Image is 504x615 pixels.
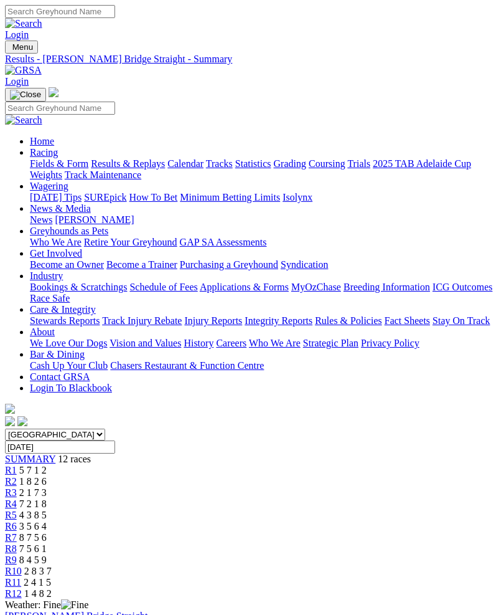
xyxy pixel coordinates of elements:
[30,293,70,303] a: Race Safe
[180,237,267,247] a: GAP SA Assessments
[5,521,17,532] span: R6
[167,158,203,169] a: Calendar
[385,315,430,326] a: Fact Sheets
[19,465,47,475] span: 5 7 1 2
[84,192,126,203] a: SUREpick
[12,42,33,52] span: Menu
[5,18,42,29] img: Search
[30,237,82,247] a: Who We Are
[5,65,42,76] img: GRSA
[17,416,27,426] img: twitter.svg
[61,599,88,611] img: Fine
[30,327,55,337] a: About
[30,338,499,349] div: About
[343,282,430,292] a: Breeding Information
[102,315,182,326] a: Track Injury Rebate
[5,76,29,87] a: Login
[129,282,197,292] a: Schedule of Fees
[200,282,289,292] a: Applications & Forms
[106,259,177,270] a: Become a Trainer
[30,214,52,225] a: News
[19,521,47,532] span: 3 5 6 4
[58,454,91,464] span: 12 races
[30,158,499,181] div: Racing
[30,270,63,281] a: Industry
[30,237,499,248] div: Greyhounds as Pets
[24,588,52,599] span: 1 4 8 2
[5,498,17,509] a: R4
[5,476,17,487] a: R2
[30,147,58,158] a: Racing
[184,338,213,348] a: History
[5,404,15,414] img: logo-grsa-white.png
[30,226,108,236] a: Greyhounds as Pets
[30,181,68,191] a: Wagering
[5,465,17,475] a: R1
[110,360,264,371] a: Chasers Restaurant & Function Centre
[30,203,91,214] a: News & Media
[5,41,38,54] button: Toggle navigation
[19,476,47,487] span: 1 8 2 6
[5,566,22,576] a: R10
[19,487,47,498] span: 2 1 7 3
[282,192,312,203] a: Isolynx
[30,259,104,270] a: Become an Owner
[5,577,21,588] a: R11
[30,158,88,169] a: Fields & Form
[30,383,112,393] a: Login To Blackbook
[19,510,47,520] span: 4 3 8 5
[180,192,280,203] a: Minimum Betting Limits
[24,577,51,588] span: 2 4 1 5
[373,158,471,169] a: 2025 TAB Adelaide Cup
[5,543,17,554] span: R8
[5,29,29,40] a: Login
[245,315,312,326] a: Integrity Reports
[30,169,62,180] a: Weights
[5,5,115,18] input: Search
[91,158,165,169] a: Results & Replays
[84,237,177,247] a: Retire Your Greyhound
[281,259,328,270] a: Syndication
[291,282,341,292] a: MyOzChase
[24,566,52,576] span: 2 8 3 7
[315,315,382,326] a: Rules & Policies
[19,498,47,509] span: 7 2 1 8
[5,115,42,126] img: Search
[5,54,499,65] a: Results - [PERSON_NAME] Bridge Straight - Summary
[30,259,499,270] div: Get Involved
[5,588,22,599] a: R12
[249,338,301,348] a: Who We Are
[347,158,370,169] a: Trials
[30,192,82,203] a: [DATE] Tips
[5,487,17,498] a: R3
[432,282,492,292] a: ICG Outcomes
[5,88,46,102] button: Toggle navigation
[206,158,233,169] a: Tracks
[5,454,55,464] span: SUMMARY
[180,259,278,270] a: Purchasing a Greyhound
[30,349,85,360] a: Bar & Dining
[30,136,54,146] a: Home
[30,214,499,226] div: News & Media
[30,338,107,348] a: We Love Our Dogs
[432,315,490,326] a: Stay On Track
[5,599,88,610] span: Weather: Fine
[5,102,115,115] input: Search
[5,510,17,520] span: R5
[30,282,499,304] div: Industry
[30,360,499,371] div: Bar & Dining
[30,371,90,382] a: Contact GRSA
[309,158,345,169] a: Coursing
[19,555,47,565] span: 8 4 5 9
[110,338,181,348] a: Vision and Values
[129,192,178,203] a: How To Bet
[5,532,17,543] a: R7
